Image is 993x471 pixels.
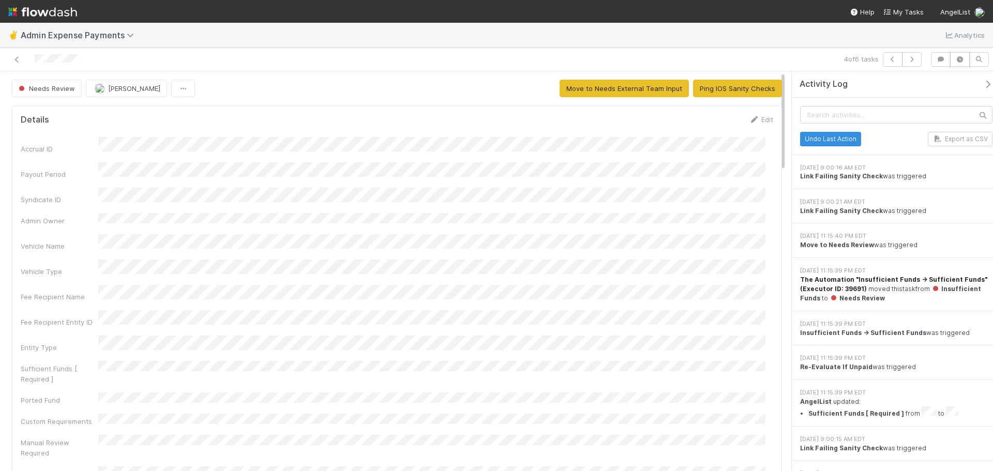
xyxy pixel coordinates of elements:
[800,197,992,206] div: [DATE] 9:00:21 AM EDT
[17,84,75,93] span: Needs Review
[86,80,167,97] button: [PERSON_NAME]
[800,398,832,405] strong: AngelList
[800,320,992,328] div: [DATE] 11:15:39 PM EDT
[21,266,98,277] div: Vehicle Type
[800,362,992,372] div: was triggered
[800,354,992,362] div: [DATE] 11:15:39 PM EDT
[800,207,883,215] strong: Link Failing Sanity Check
[108,84,160,93] span: [PERSON_NAME]
[808,406,992,419] li: from to
[800,240,992,250] div: was triggered
[800,172,992,181] div: was triggered
[21,115,49,125] h5: Details
[800,206,992,216] div: was triggered
[800,132,861,146] button: Undo Last Action
[883,8,924,16] span: My Tasks
[800,397,992,419] div: updated:
[21,144,98,154] div: Accrual ID
[21,363,98,384] div: Sufficient Funds [ Required ]
[800,435,992,444] div: [DATE] 9:00:15 AM EDT
[808,409,904,417] strong: Sufficient Funds [ Required ]
[800,232,992,240] div: [DATE] 11:15:40 PM EDT
[21,241,98,251] div: Vehicle Name
[8,31,19,39] span: ✌️
[974,7,985,18] img: avatar_2e8c57f0-578b-4a46-8a13-29eb9c9e2351.png
[800,329,926,337] strong: Insufficient Funds -> Sufficient Funds
[749,115,773,124] a: Edit
[21,292,98,302] div: Fee Recipient Name
[944,29,985,41] a: Analytics
[21,437,98,458] div: Manual Review Required
[800,163,992,172] div: [DATE] 9:00:16 AM EDT
[560,80,689,97] button: Move to Needs External Team Input
[21,317,98,327] div: Fee Recipient Entity ID
[12,80,82,97] button: Needs Review
[800,444,992,453] div: was triggered
[800,276,987,293] a: The Automation "Insufficient Funds -> Sufficient Funds" (Executor ID: 39691)
[800,275,992,303] div: moved this task from to
[95,83,105,94] img: avatar_c7c7de23-09de-42ad-8e02-7981c37ee075.png
[800,388,992,397] div: [DATE] 11:15:39 PM EDT
[940,8,970,16] span: AngelList
[21,30,139,40] span: Admin Expense Payments
[928,132,992,146] button: Export as CSV
[800,172,883,180] strong: Link Failing Sanity Check
[800,266,992,275] div: [DATE] 11:15:39 PM EDT
[800,328,992,338] div: was triggered
[883,7,924,17] a: My Tasks
[21,416,98,427] div: Custom Requirements
[844,54,879,64] span: 4 of 6 tasks
[21,342,98,353] div: Entity Type
[21,395,98,405] div: Ported Fund
[21,194,98,205] div: Syndicate ID
[800,241,874,249] strong: Move to Needs Review
[830,294,885,302] span: Needs Review
[21,216,98,226] div: Admin Owner
[850,7,875,17] div: Help
[800,444,883,452] strong: Link Failing Sanity Check
[8,3,77,21] img: logo-inverted-e16ddd16eac7371096b0.svg
[693,80,782,97] button: Ping IOS Sanity Checks
[800,106,992,124] input: Search activities...
[800,79,848,89] span: Activity Log
[21,169,98,179] div: Payout Period
[800,363,872,371] strong: Re-Evaluate If Unpaid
